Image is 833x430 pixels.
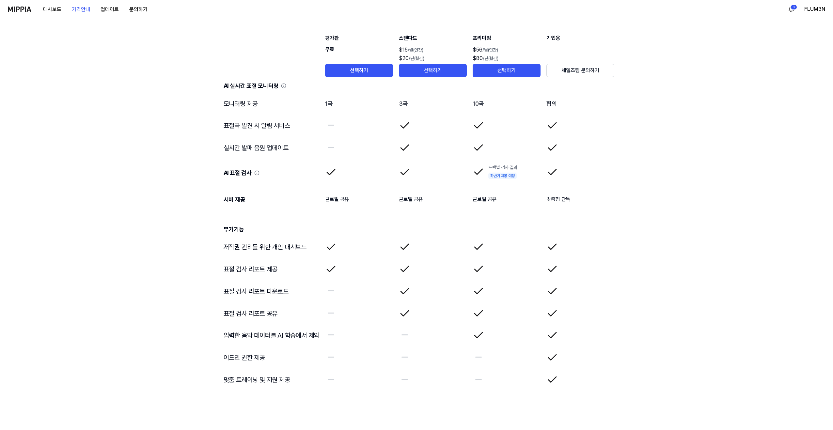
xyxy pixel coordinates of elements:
td: 표절 검사 리포트 공유 [218,302,320,325]
div: 하반기 제공 예정 [488,173,517,179]
button: 선택하기 [325,64,393,77]
button: 세일즈팀 문의하기 [546,64,614,77]
div: 스탠다드 [399,34,467,42]
img: 알림 [787,5,795,13]
button: 대시보드 [38,3,67,16]
span: /년(월간) [409,55,424,61]
div: 무료 [325,46,393,64]
td: 표절곡 발견 시 알림 서비스 [218,115,320,137]
td: 표절 검사 리포트 제공 [218,258,320,280]
div: $80 [473,54,541,62]
span: /월(연간) [482,47,498,53]
td: 3곡 [399,93,467,115]
td: 맞춤형 단독 [546,186,615,212]
td: 모니터링 제공 [218,93,320,115]
a: 가격안내 [67,0,95,18]
a: 세일즈팀 문의하기 [546,67,614,73]
div: 프리미엄 [473,34,541,42]
td: 실시간 발매 음원 업데이트 [218,137,320,159]
button: 가격안내 [67,3,95,16]
button: 선택하기 [399,64,467,77]
td: 글로벌 공유 [325,186,393,212]
div: AI 표절 검사 [224,167,320,179]
div: AI 실시간 표절 모니터링 [224,80,615,92]
td: 입력한 음악 데이터를 AI 학습에서 제외 [218,325,320,347]
div: 평가판 [325,34,393,42]
td: 맞춤 트레이닝 및 지원 제공 [218,369,320,391]
td: 협의 [546,93,615,115]
td: 1곡 [325,93,393,115]
div: 트랙별 검사 결과 [488,164,517,171]
div: 서버 제공 [224,193,320,206]
td: 글로벌 공유 [399,186,467,212]
img: logo [8,7,31,12]
td: 어드민 권한 제공 [218,346,320,369]
span: /년(월간) [483,55,498,61]
div: $20 [399,54,467,62]
button: FLUM3N [804,5,825,13]
div: $15 [399,46,467,54]
button: 선택하기 [473,64,541,77]
td: 표절 검사 리포트 다운로드 [218,280,320,302]
div: 기업용 [546,34,614,42]
div: $56 [473,46,541,54]
td: 10곡 [472,93,541,115]
a: 업데이트 [95,0,124,18]
button: 문의하기 [124,3,153,16]
td: 부가기능 [218,213,615,236]
td: 저작권 관리를 위한 개인 대시보드 [218,236,320,258]
span: /월(연간) [408,47,423,53]
td: 글로벌 공유 [472,186,541,212]
button: 업데이트 [95,3,124,16]
div: 3 [791,5,797,10]
button: 알림3 [786,4,796,14]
